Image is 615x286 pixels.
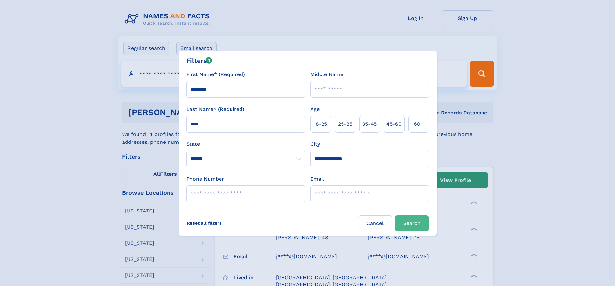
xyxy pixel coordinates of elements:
label: First Name* (Required) [186,71,245,78]
span: 25‑35 [338,120,352,128]
label: Last Name* (Required) [186,105,244,113]
label: Reset all filters [182,215,226,231]
label: Age [310,105,320,113]
label: Middle Name [310,71,343,78]
label: State [186,140,305,148]
label: Phone Number [186,175,224,183]
label: Cancel [358,215,392,231]
span: 45‑60 [386,120,402,128]
button: Search [395,215,429,231]
span: 35‑45 [362,120,377,128]
label: City [310,140,320,148]
div: Filters [186,56,212,65]
span: 18‑25 [314,120,327,128]
label: Email [310,175,324,183]
span: 60+ [414,120,424,128]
